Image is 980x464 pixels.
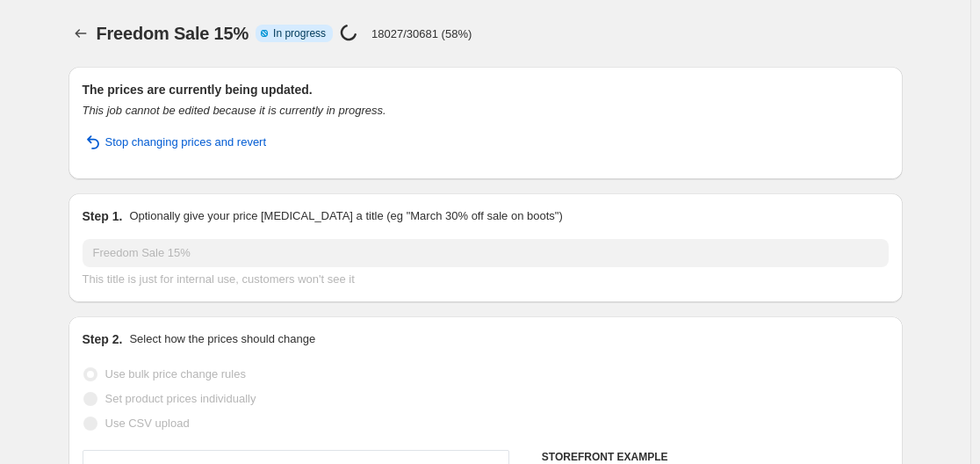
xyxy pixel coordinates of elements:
p: 18027/30681 (58%) [371,27,472,40]
i: This job cannot be edited because it is currently in progress. [83,104,386,117]
span: In progress [273,26,326,40]
span: Use bulk price change rules [105,367,246,381]
input: 30% off holiday sale [83,239,889,267]
button: Stop changing prices and revert [72,128,277,156]
p: Optionally give your price [MEDICAL_DATA] a title (eg "March 30% off sale on boots") [129,207,562,225]
h2: The prices are currently being updated. [83,81,889,98]
h2: Step 1. [83,207,123,225]
span: Use CSV upload [105,417,190,430]
h6: STOREFRONT EXAMPLE [542,450,889,464]
button: Price change jobs [68,21,93,46]
h2: Step 2. [83,330,123,348]
span: Set product prices individually [105,392,256,405]
span: This title is just for internal use, customers won't see it [83,272,355,286]
p: Select how the prices should change [129,330,315,348]
span: Freedom Sale 15% [97,24,249,43]
span: Stop changing prices and revert [105,134,267,151]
